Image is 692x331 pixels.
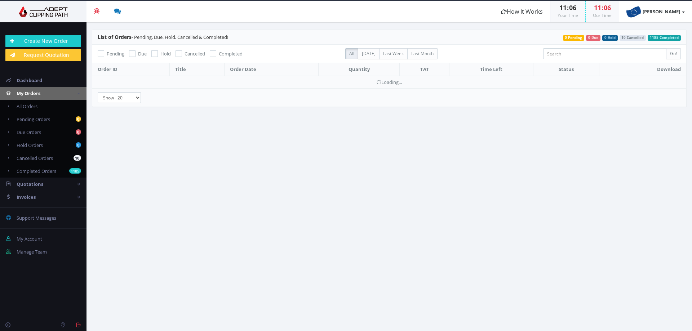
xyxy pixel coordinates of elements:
span: Cancelled Orders [17,155,53,161]
span: : [567,3,569,12]
span: Dashboard [17,77,42,84]
th: Title [169,63,225,76]
span: 11 [559,3,567,12]
th: Download [599,63,686,76]
span: 1185 Completed [648,35,681,41]
span: Completed Orders [17,168,56,174]
span: My Account [17,236,42,242]
span: Quantity [349,66,370,72]
td: Loading... [92,76,686,88]
small: Our Time [593,12,612,18]
span: Due [138,50,147,57]
label: All [345,48,358,59]
span: Pending [107,50,124,57]
b: 0 [76,142,81,148]
th: Order ID [92,63,169,76]
b: 0 [76,129,81,135]
a: [PERSON_NAME] [619,1,692,22]
span: Due Orders [17,129,41,135]
span: Pending Orders [17,116,50,122]
span: 0 Due [586,35,600,41]
span: Manage Team [17,249,47,255]
span: : [601,3,604,12]
span: Support Messages [17,215,56,221]
span: 06 [604,3,611,12]
img: Adept Graphics [5,6,81,17]
input: Go! [666,48,681,59]
span: 10 Cancelled [620,35,646,41]
span: Hold Orders [17,142,43,148]
label: Last Month [407,48,438,59]
strong: [PERSON_NAME] [643,8,680,15]
span: Invoices [17,194,36,200]
span: 0 Pending [563,35,585,41]
th: Order Date [225,63,318,76]
small: Your Time [558,12,578,18]
th: Time Left [449,63,533,76]
span: Quotations [17,181,43,187]
label: Last Week [379,48,408,59]
span: 11 [594,3,601,12]
span: Completed [219,50,243,57]
span: Hold [160,50,171,57]
span: 06 [569,3,576,12]
span: - Pending, Due, Hold, Cancelled & Completed! [98,34,228,40]
a: Create New Order [5,35,81,47]
span: Cancelled [185,50,205,57]
b: 0 [76,116,81,122]
label: [DATE] [358,48,380,59]
th: Status [533,63,599,76]
span: List of Orders [98,33,132,40]
span: My Orders [17,90,40,97]
a: Request Quotation [5,49,81,61]
span: 0 Hold [602,35,618,41]
input: Search [543,48,666,59]
b: 1185 [69,168,81,174]
a: How It Works [494,1,550,22]
img: timthumb.php [626,4,641,19]
b: 10 [74,155,81,161]
span: All Orders [17,103,37,109]
th: TAT [400,63,449,76]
